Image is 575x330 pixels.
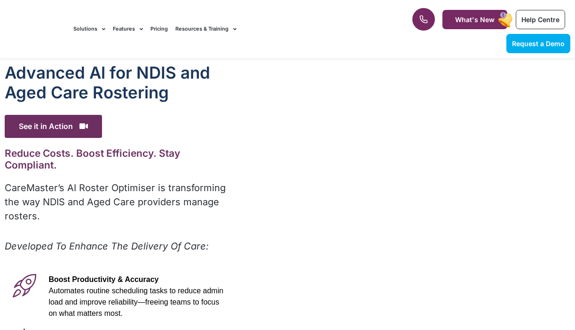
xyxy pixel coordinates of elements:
em: Developed To Enhance The Delivery Of Care: [5,241,209,252]
span: Automates routine scheduling tasks to reduce admin load and improve reliability—freeing teams to ... [48,287,223,317]
span: Request a Demo [512,40,565,48]
span: What's New [455,16,495,24]
a: Request a Demo [506,34,570,53]
a: Pricing [150,13,168,45]
a: Resources & Training [175,13,236,45]
p: CareMaster’s AI Roster Optimiser is transforming the way NDIS and Aged Care providers manage rost... [5,181,231,223]
a: What's New [442,10,507,29]
a: Help Centre [516,10,565,29]
h1: Advanced Al for NDIS and Aged Care Rostering [5,63,231,102]
a: Solutions [73,13,105,45]
a: Features [113,13,143,45]
img: CareMaster Logo [5,23,64,36]
span: Help Centre [521,16,559,24]
h2: Reduce Costs. Boost Efficiency. Stay Compliant. [5,147,231,171]
nav: Menu [73,13,367,45]
span: See it in Action [5,115,102,138]
span: Boost Productivity & Accuracy [48,275,158,283]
